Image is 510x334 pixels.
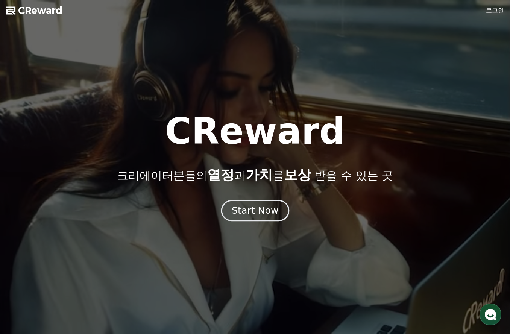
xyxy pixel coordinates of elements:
[2,238,50,257] a: 홈
[223,208,288,215] a: Start Now
[18,5,62,17] span: CReward
[50,238,97,257] a: 대화
[207,167,234,182] span: 열정
[6,5,62,17] a: CReward
[165,113,345,149] h1: CReward
[221,200,289,222] button: Start Now
[486,6,504,15] a: 로그인
[284,167,311,182] span: 보상
[116,250,125,256] span: 설정
[69,250,78,256] span: 대화
[246,167,273,182] span: 가치
[24,250,28,256] span: 홈
[232,204,278,217] div: Start Now
[117,167,393,182] p: 크리에이터분들의 과 를 받을 수 있는 곳
[97,238,144,257] a: 설정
